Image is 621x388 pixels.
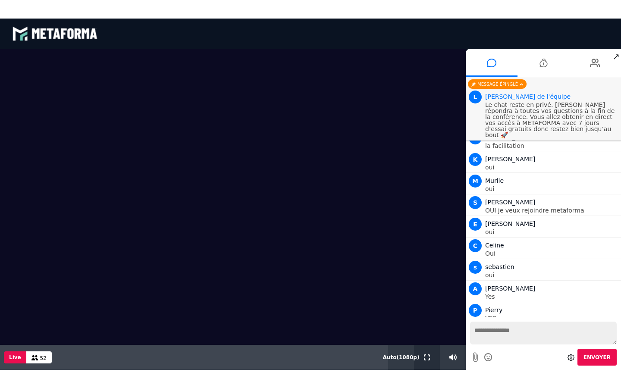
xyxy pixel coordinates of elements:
p: Oui [485,232,619,238]
span: C [469,221,482,234]
p: oui [485,210,619,216]
span: sebastien [485,245,514,252]
span: Pierry [485,288,502,295]
p: oui [485,167,619,173]
p: la facilitation [485,124,619,130]
p: OUI je veux rejoindre metaforma [485,189,619,195]
span: Celine [485,223,504,230]
span: L [469,72,482,85]
span: M [469,156,482,169]
span: [PERSON_NAME] [485,137,535,144]
p: oui [485,253,619,260]
button: Auto(1080p) [381,326,421,351]
span: s [469,242,482,255]
span: P [469,285,482,298]
span: A [469,264,482,277]
p: Le chat reste en privé. [PERSON_NAME] répondra à toutes vos questions à la fin de la conférence. ... [485,83,619,119]
p: Yes [485,275,619,281]
span: Auto ( 1080 p) [383,336,420,342]
span: [PERSON_NAME] [485,266,535,273]
button: Live [4,333,26,345]
span: [PERSON_NAME] [485,202,535,209]
div: Message épinglé [468,61,527,70]
span: E [469,199,482,212]
span: 52 [40,337,47,343]
p: YES [485,297,619,303]
span: [PERSON_NAME] [485,180,535,187]
button: Envoyer [577,330,617,347]
span: Animateur [485,75,571,81]
span: K [469,135,482,147]
span: ↗ [611,30,621,46]
span: S [469,178,482,191]
span: Envoyer [583,336,611,342]
span: Murile [485,159,504,166]
p: oui [485,146,619,152]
